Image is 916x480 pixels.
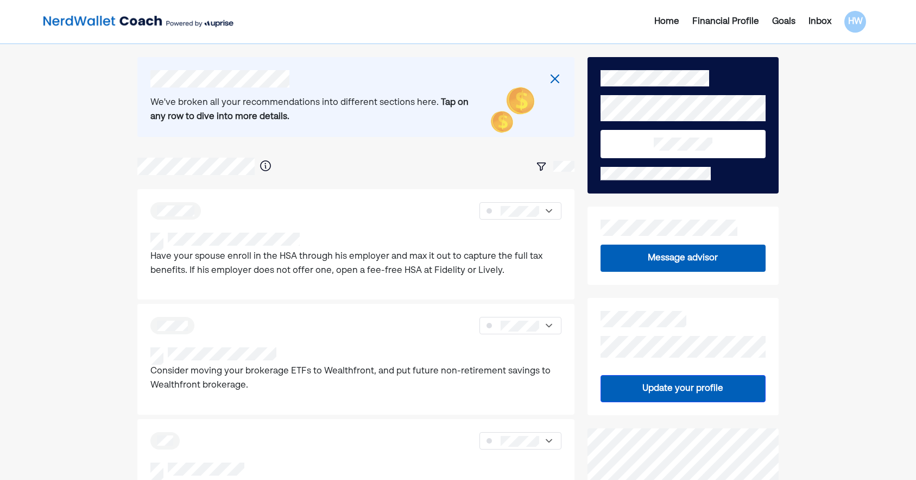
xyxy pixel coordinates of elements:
button: Message advisor [601,245,766,272]
div: Home [654,15,679,28]
div: HW [844,11,866,33]
div: We've broken all your recommendations into different sections here. [150,96,479,124]
div: Goals [772,15,795,28]
div: Financial Profile [692,15,759,28]
button: Update your profile [601,375,766,402]
p: Consider moving your brokerage ETFs to Wealthfront, and put future non-retirement savings to Weal... [150,365,561,392]
b: Tap on any row to dive into more details. [150,98,469,121]
p: Have your spouse enroll in the HSA through his employer and max it out to capture the full tax be... [150,250,561,278]
div: Inbox [808,15,831,28]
